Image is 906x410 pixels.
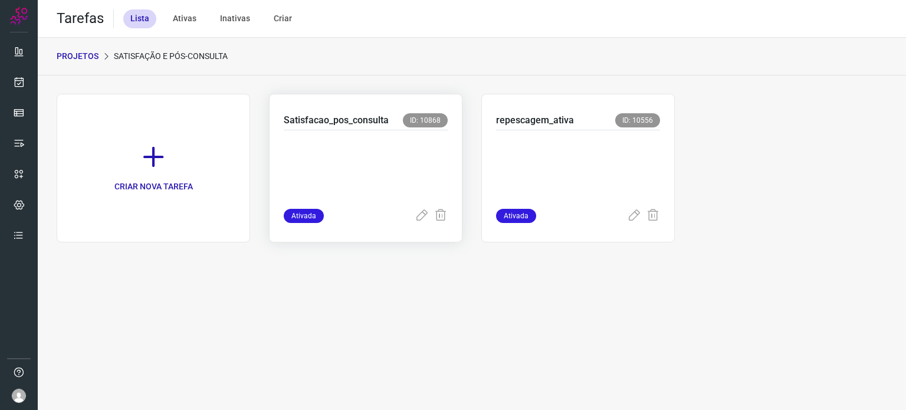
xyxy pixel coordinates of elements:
[123,9,156,28] div: Lista
[496,113,574,127] p: repescagem_ativa
[114,181,193,193] p: CRIAR NOVA TAREFA
[213,9,257,28] div: Inativas
[114,50,228,63] p: Satisfação e Pós-Consulta
[57,94,250,242] a: CRIAR NOVA TAREFA
[10,7,28,25] img: Logo
[57,10,104,27] h2: Tarefas
[166,9,203,28] div: Ativas
[615,113,660,127] span: ID: 10556
[284,209,324,223] span: Ativada
[57,50,99,63] p: PROJETOS
[267,9,299,28] div: Criar
[12,389,26,403] img: avatar-user-boy.jpg
[496,209,536,223] span: Ativada
[284,113,389,127] p: Satisfacao_pos_consulta
[403,113,448,127] span: ID: 10868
